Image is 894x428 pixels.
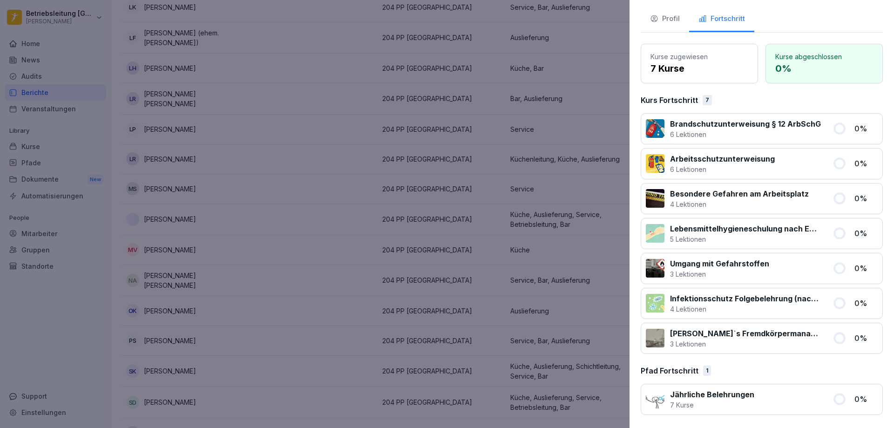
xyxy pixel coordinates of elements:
p: Kurse zugewiesen [650,52,748,61]
p: [PERSON_NAME]`s Fremdkörpermanagement [670,328,821,339]
p: 4 Lektionen [670,304,821,314]
p: 3 Lektionen [670,339,821,349]
p: 5 Lektionen [670,234,821,244]
p: 7 Kurse [670,400,754,410]
p: Arbeitsschutzunterweisung [670,153,775,164]
p: 6 Lektionen [670,129,821,139]
p: Umgang mit Gefahrstoffen [670,258,769,269]
p: 4 Lektionen [670,199,809,209]
p: Besondere Gefahren am Arbeitsplatz [670,188,809,199]
p: 0 % [854,123,878,134]
p: Kurs Fortschritt [641,95,698,106]
p: 7 Kurse [650,61,748,75]
button: Fortschritt [689,7,754,32]
p: 0 % [854,158,878,169]
p: Kurse abgeschlossen [775,52,873,61]
button: Profil [641,7,689,32]
p: 0 % [854,263,878,274]
p: Lebensmittelhygieneschulung nach EU-Verordnung (EG) Nr. 852 / 2004 [670,223,821,234]
p: Brandschutzunterweisung § 12 ArbSchG [670,118,821,129]
p: 0 % [854,394,878,405]
p: Infektionsschutz Folgebelehrung (nach §43 IfSG) [670,293,821,304]
p: Pfad Fortschritt [641,365,698,376]
p: 0 % [854,193,878,204]
p: 0 % [854,298,878,309]
p: 6 Lektionen [670,164,775,174]
p: 0 % [854,333,878,344]
p: 3 Lektionen [670,269,769,279]
div: Fortschritt [698,14,745,24]
p: Jährliche Belehrungen [670,389,754,400]
div: 1 [703,366,711,376]
div: Profil [650,14,680,24]
p: 0 % [775,61,873,75]
div: 7 [703,95,712,105]
p: 0 % [854,228,878,239]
